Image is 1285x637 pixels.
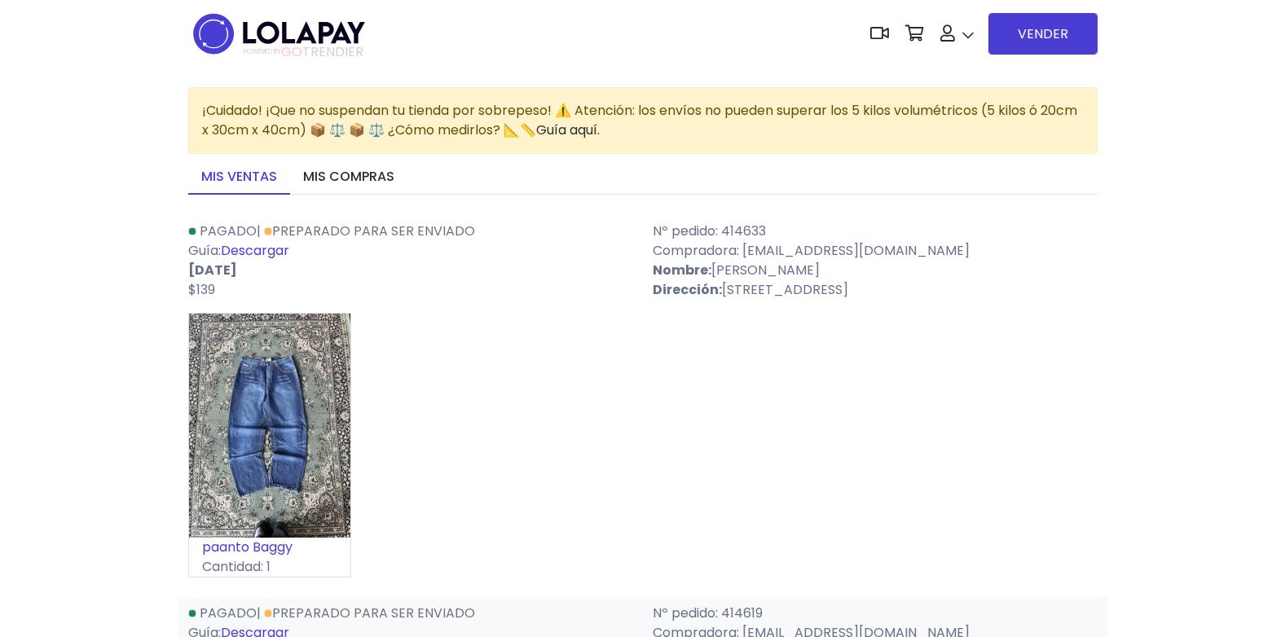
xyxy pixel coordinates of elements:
[264,604,475,622] a: Preparado para ser enviado
[653,261,711,279] strong: Nombre:
[653,241,1098,261] p: Compradora: [EMAIL_ADDRESS][DOMAIN_NAME]
[202,538,293,556] a: paanto Baggy
[281,42,302,61] span: GO
[188,280,215,299] span: $139
[653,280,722,299] strong: Dirección:
[653,604,1098,623] p: Nº pedido: 414619
[200,222,257,240] span: Pagado
[200,604,257,622] span: Pagado
[653,222,1098,241] p: Nº pedido: 414633
[178,222,643,300] div: | Guía:
[244,47,281,56] span: POWERED BY
[221,241,289,260] a: Descargar
[188,8,370,59] img: logo
[290,160,407,195] a: Mis compras
[653,280,1098,300] p: [STREET_ADDRESS]
[188,160,290,195] a: Mis ventas
[189,314,350,538] img: small_1744344853276.jpeg
[244,45,363,59] span: TRENDIER
[264,222,475,240] a: Preparado para ser enviado
[188,261,633,280] p: [DATE]
[202,101,1077,139] span: ¡Cuidado! ¡Que no suspendan tu tienda por sobrepeso! ⚠️ Atención: los envíos no pueden superar lo...
[653,261,1098,280] p: [PERSON_NAME]
[189,557,350,577] p: Cantidad: 1
[988,13,1098,55] a: VENDER
[536,121,600,139] a: Guía aquí.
